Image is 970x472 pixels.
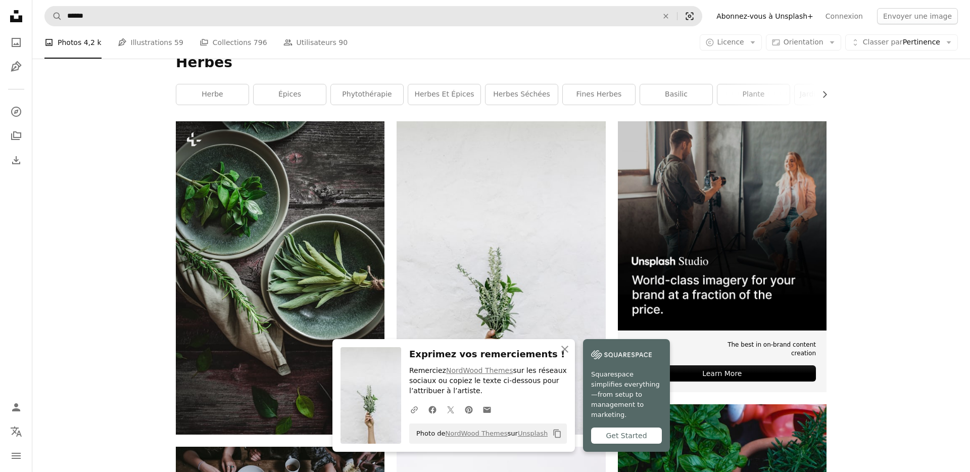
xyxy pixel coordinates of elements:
a: Partager par mail [478,399,496,419]
span: 59 [174,37,183,48]
span: Squarespace simplifies everything—from setup to management to marketing. [591,369,662,420]
a: Partagez-lePinterest [460,399,478,419]
span: Licence [717,38,744,46]
a: Fines herbes [563,84,635,105]
button: Orientation [766,34,841,51]
button: Langue [6,421,26,442]
form: Rechercher des visuels sur tout le site [44,6,702,26]
a: jardin d’herbes aromatiques [795,84,867,105]
a: Unsplash [518,430,548,437]
a: NordWood Themes [445,430,507,437]
button: Classer parPertinence [845,34,958,51]
a: Explorer [6,102,26,122]
a: épices [254,84,326,105]
a: Partagez-leFacebook [423,399,442,419]
span: The best in on-brand content creation [701,341,816,358]
div: Get Started [591,428,662,444]
a: Accueil — Unsplash [6,6,26,28]
a: Historique de téléchargement [6,150,26,170]
a: The best in on-brand content creationLearn More [618,121,827,392]
a: Photos [6,32,26,53]
h3: Exprimez vos remerciements ! [409,347,567,362]
a: Connexion / S’inscrire [6,397,26,417]
button: Menu [6,446,26,466]
a: une table garnie d’assiettes et de bols remplis de légumes verts [176,273,384,282]
button: faire défiler la liste vers la droite [815,84,827,105]
span: Pertinence [863,37,940,48]
p: Remerciez sur les réseaux sociaux ou copiez le texte ci-dessous pour l’attribuer à l’artiste. [409,366,567,396]
button: Effacer [655,7,677,26]
a: Herbes et épices [408,84,480,105]
button: Envoyer une image [877,8,958,24]
a: herbe [176,84,249,105]
a: Squarespace simplifies everything—from setup to management to marketing.Get Started [583,339,670,452]
span: Photo de sur [411,426,548,442]
a: Illustrations 59 [118,26,183,59]
a: Abonnez-vous à Unsplash+ [710,8,819,24]
a: Collections [6,126,26,146]
button: Licence [700,34,762,51]
img: personne tenant des plantes vertes [397,121,605,435]
a: herbes séchées [486,84,558,105]
img: file-1747939142011-51e5cc87e3c9 [591,347,652,362]
a: Illustrations [6,57,26,77]
a: Utilisateurs 90 [283,26,348,59]
button: Recherche de visuels [677,7,702,26]
button: Rechercher sur Unsplash [45,7,62,26]
a: personne tenant des plantes vertes [397,273,605,282]
a: basilic [640,84,712,105]
span: 90 [338,37,348,48]
div: Learn More [628,365,816,382]
img: une table garnie d’assiettes et de bols remplis de légumes verts [176,121,384,434]
a: Phytothérapie [331,84,403,105]
a: Collections 796 [200,26,267,59]
a: Partagez-leTwitter [442,399,460,419]
button: Copier dans le presse-papier [549,425,566,442]
span: 796 [254,37,267,48]
span: Orientation [784,38,823,46]
span: Classer par [863,38,903,46]
a: Connexion [819,8,869,24]
h1: Herbes [176,54,827,72]
a: NordWood Themes [446,366,513,374]
a: plante [717,84,790,105]
img: file-1715651741414-859baba4300dimage [618,121,827,330]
